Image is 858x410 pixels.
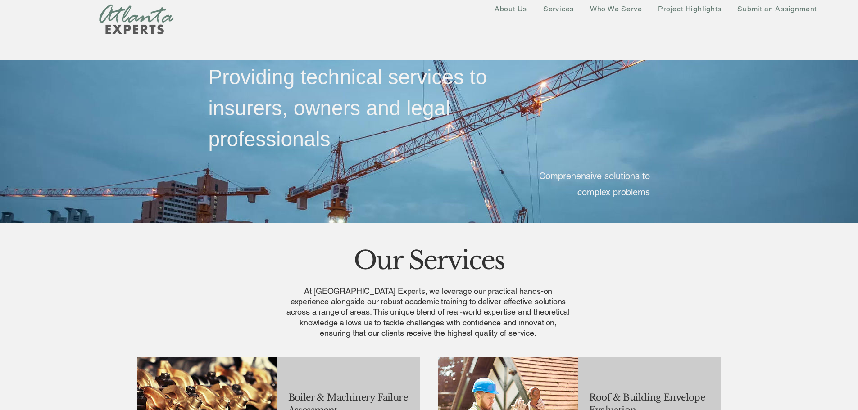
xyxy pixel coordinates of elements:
span: Submit an Assignment [737,5,817,13]
span: About Us [495,5,527,13]
span: Comprehensive solutions to complex problems [539,171,650,198]
span: Project Highlights [658,5,721,13]
span: Our Services [354,245,504,276]
span: Who We Serve [590,5,642,13]
img: New Logo Transparent Background_edited.png [99,4,174,35]
span: Providing technical services to insurers, owners and legal professionals [209,65,487,151]
span: At [GEOGRAPHIC_DATA] Experts, we leverage our practical hands-on experience alongside our robust ... [286,286,570,338]
span: Services [543,5,574,13]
